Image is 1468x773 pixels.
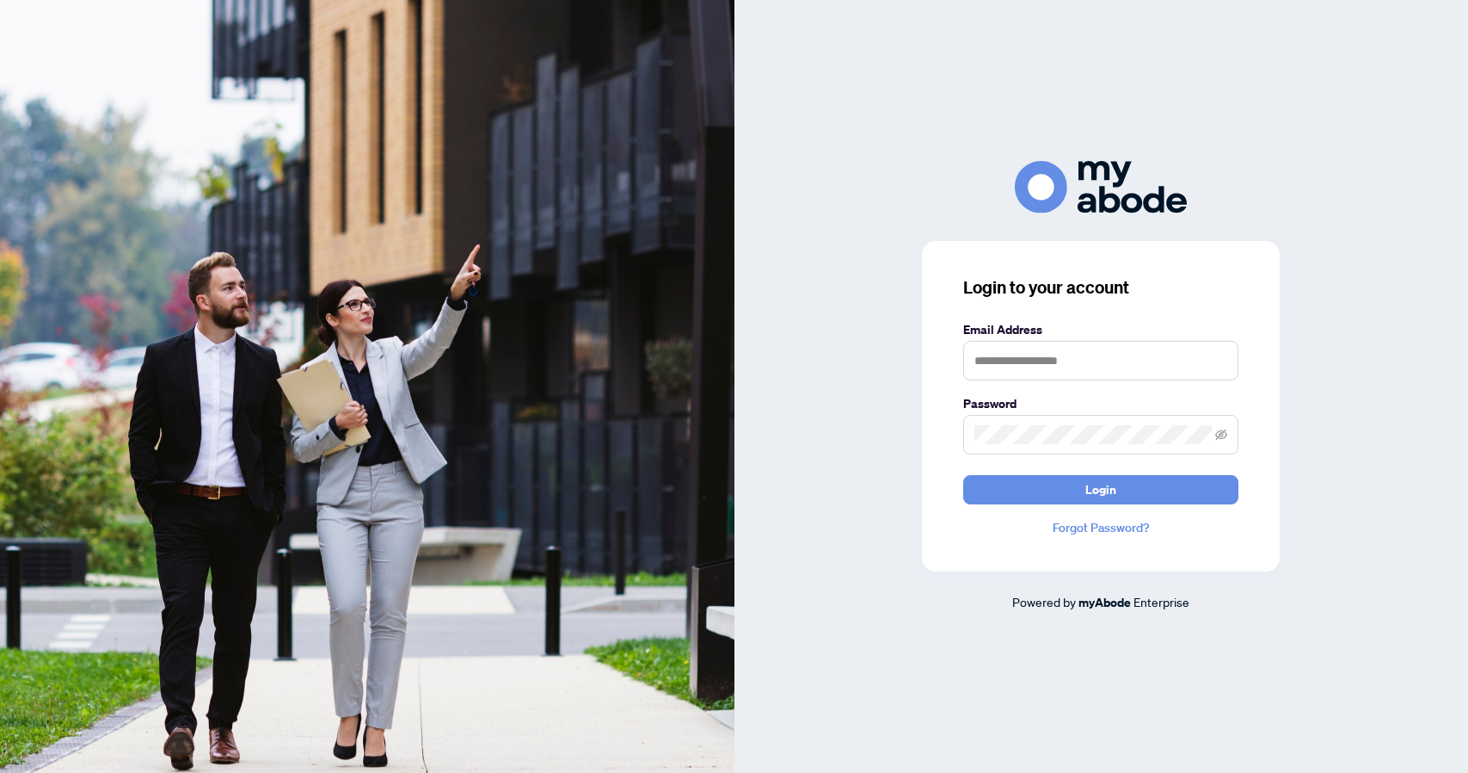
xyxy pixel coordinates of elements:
[1215,429,1227,441] span: eye-invisible
[1078,593,1131,612] a: myAbode
[963,518,1238,537] a: Forgot Password?
[1015,161,1187,213] img: ma-logo
[1133,594,1189,609] span: Enterprise
[963,475,1238,504] button: Login
[1085,476,1116,504] span: Login
[963,320,1238,339] label: Email Address
[963,275,1238,300] h3: Login to your account
[963,394,1238,413] label: Password
[1012,594,1076,609] span: Powered by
